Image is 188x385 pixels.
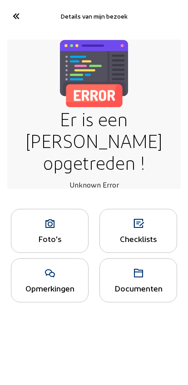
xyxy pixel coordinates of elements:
[7,180,181,189] p: Unknown Error
[100,234,177,243] div: Checklists
[11,234,88,243] div: Foto's
[7,108,181,173] h1: Er is een [PERSON_NAME] opgetreden !
[100,283,177,293] div: Documenten
[11,283,88,293] div: Opmerkingen
[31,12,157,20] div: Details van mijn bezoek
